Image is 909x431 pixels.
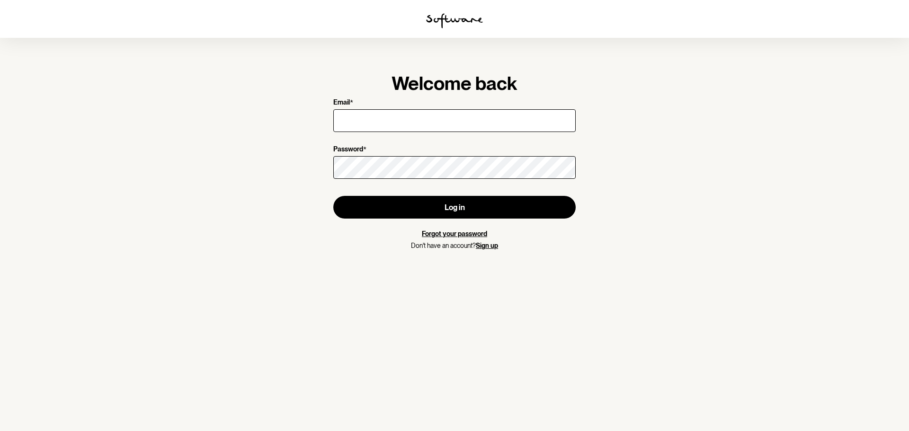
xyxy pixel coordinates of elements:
[333,145,363,154] p: Password
[333,98,350,107] p: Email
[422,230,487,237] a: Forgot your password
[333,72,576,95] h1: Welcome back
[476,242,498,249] a: Sign up
[333,242,576,250] p: Don't have an account?
[333,196,576,219] button: Log in
[426,13,483,28] img: software logo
